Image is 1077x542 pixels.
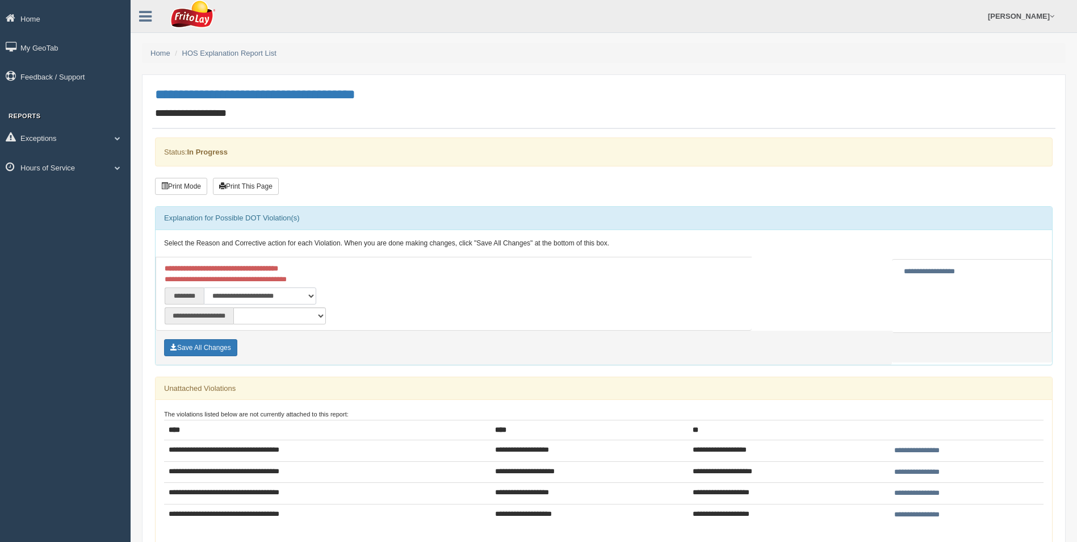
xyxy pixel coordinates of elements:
[156,230,1052,257] div: Select the Reason and Corrective action for each Violation. When you are done making changes, cli...
[164,411,349,418] small: The violations listed below are not currently attached to this report:
[187,148,228,156] strong: In Progress
[182,49,276,57] a: HOS Explanation Report List
[150,49,170,57] a: Home
[155,178,207,195] button: Print Mode
[164,339,237,356] button: Save
[213,178,279,195] button: Print This Page
[155,137,1053,166] div: Status:
[156,377,1052,400] div: Unattached Violations
[156,207,1052,230] div: Explanation for Possible DOT Violation(s)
